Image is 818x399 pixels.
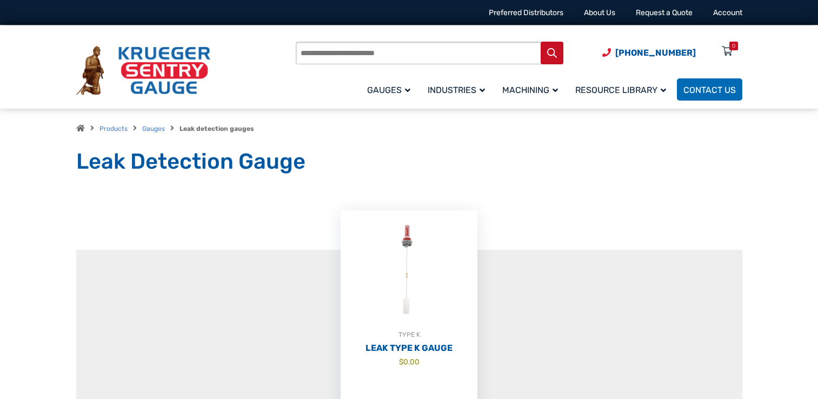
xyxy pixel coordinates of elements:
img: Leak Detection Gauge [341,210,477,329]
span: Machining [502,85,558,95]
a: About Us [584,8,615,17]
span: $ [399,357,403,366]
a: Account [713,8,742,17]
a: Preferred Distributors [489,8,563,17]
a: Industries [421,77,496,102]
a: Gauges [142,125,165,132]
h1: Leak Detection Gauge [76,148,742,175]
span: Industries [428,85,485,95]
span: Gauges [367,85,410,95]
span: Contact Us [683,85,736,95]
span: Resource Library [575,85,666,95]
a: Products [99,125,128,132]
a: Machining [496,77,569,102]
div: TYPE K [341,329,477,340]
a: Gauges [361,77,421,102]
bdi: 0.00 [399,357,420,366]
strong: Leak detection gauges [179,125,254,132]
a: Request a Quote [636,8,693,17]
img: Krueger Sentry Gauge [76,46,210,96]
a: Resource Library [569,77,677,102]
div: 0 [732,42,735,50]
a: Contact Us [677,78,742,101]
h2: Leak Type K Gauge [341,343,477,354]
span: [PHONE_NUMBER] [615,48,696,58]
a: Phone Number (920) 434-8860 [602,46,696,59]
